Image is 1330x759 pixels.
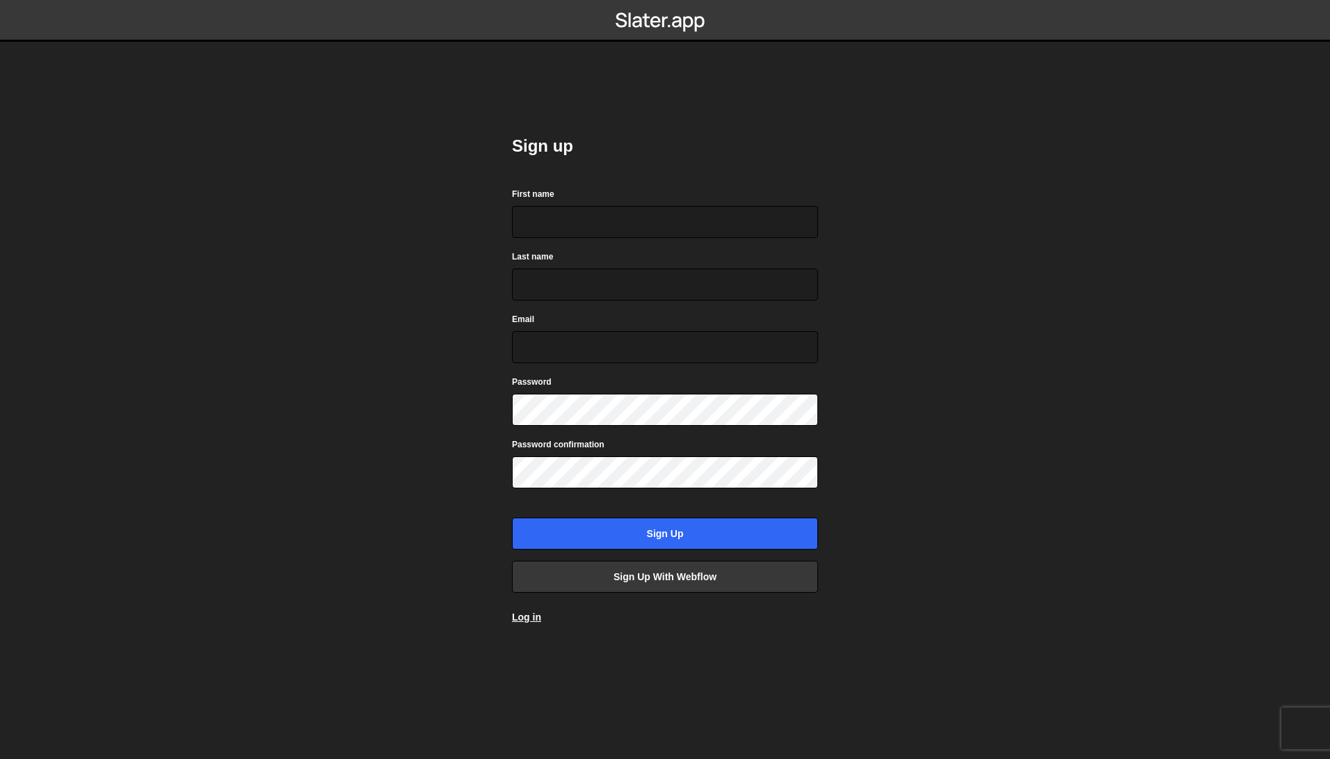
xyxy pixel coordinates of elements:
[512,438,604,452] label: Password confirmation
[512,612,541,623] a: Log in
[512,187,554,201] label: First name
[512,561,818,593] a: Sign up with Webflow
[512,312,534,326] label: Email
[512,518,818,550] input: Sign up
[512,135,818,157] h2: Sign up
[512,375,552,389] label: Password
[512,250,553,264] label: Last name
